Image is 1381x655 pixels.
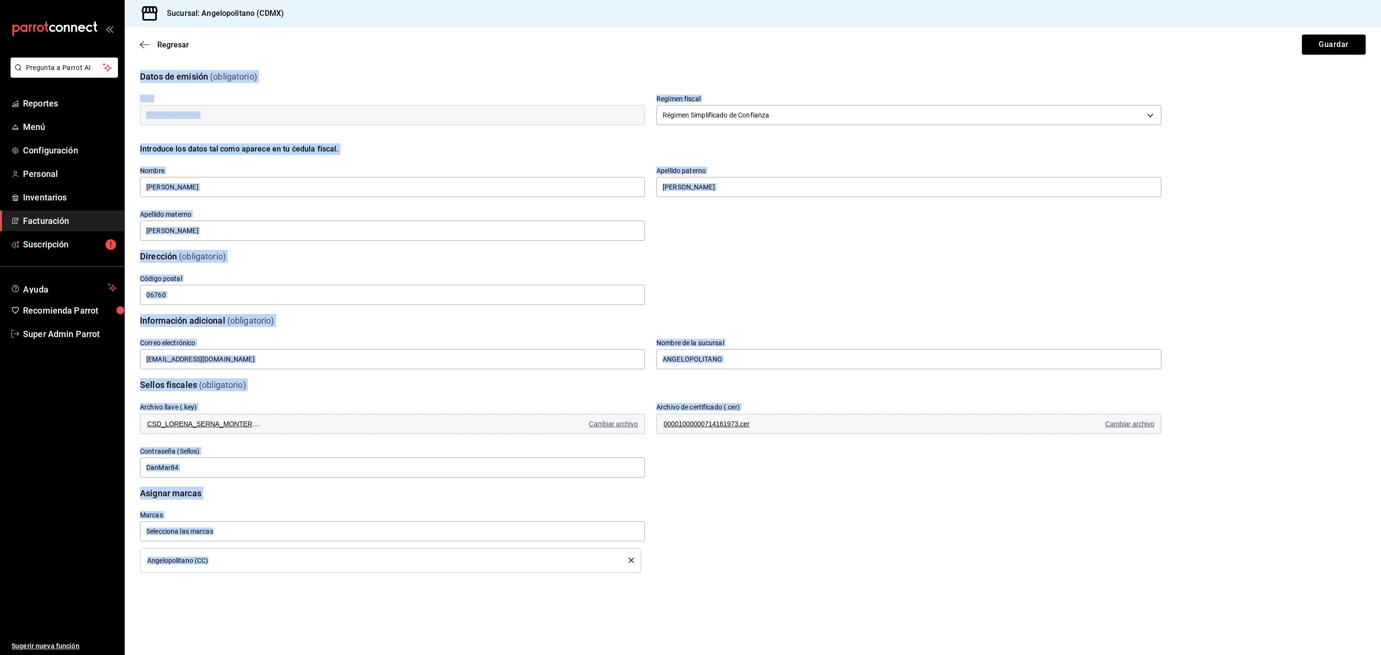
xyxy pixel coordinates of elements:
label: Archivo de certificado (.cer) [656,404,740,410]
div: (obligatorio) [179,250,226,263]
span: Sugerir nueva función [12,641,117,651]
span: CSD_LORENA_SERNA_MONTERO_SEML710808LJ5_20250318_150953.key [147,420,262,428]
label: RFC [140,95,645,102]
label: Contraseña (Sellos) [140,448,645,455]
span: Suscripción [23,238,117,251]
button: Guardar [1302,35,1366,55]
button: Pregunta a Parrot AI [11,58,118,78]
div: (obligatorio) [227,314,274,327]
span: Inventarios [23,191,117,204]
div: Información adicional [140,314,225,327]
input: Obligatorio [140,285,645,305]
span: Régimen Simplificado de Confianza [663,110,769,120]
label: Correo electrónico [140,339,645,346]
label: Archivo llave (.key) [140,404,197,410]
h3: Sucursal: Angelopolitano (CDMX) [159,8,284,19]
button: delete [622,558,634,563]
span: Facturación [23,214,117,227]
button: 00001000000714161973.cerCambiar archivo [656,414,1161,434]
button: open_drawer_menu [105,25,113,33]
button: Regresar [140,40,189,49]
label: Código postal [140,275,645,282]
label: Apellido paterno [656,167,1161,174]
span: Regresar [157,40,189,49]
span: Cambiar archivo [589,420,638,428]
span: Ayuda [23,282,104,293]
span: Super Admin Parrot [23,327,117,340]
div: Sellos fiscales [140,378,197,391]
label: Regimen fiscal [656,95,1161,102]
span: Personal [23,167,117,180]
span: Menú [23,120,117,133]
span: Configuración [23,144,117,157]
div: Datos de emisión [140,70,208,83]
span: Cambiar archivo [1105,420,1154,428]
h6: Marcas [140,511,645,519]
label: Apellido materno [140,211,645,218]
input: Selecciona las marcas [140,521,645,541]
div: Introduce los datos tal como aparece en tu ćedula fiscal. [140,143,1161,155]
div: Asignar marcas [140,487,201,500]
div: Dirección [140,250,177,263]
span: Angelopolitano (CC) [147,557,209,564]
span: Recomienda Parrot [23,304,117,317]
div: (obligatorio) [210,70,257,83]
button: CSD_LORENA_SERNA_MONTERO_SEML710808LJ5_20250318_150953.keyCambiar archivo [140,414,645,434]
label: Nombre [140,167,645,174]
span: Reportes [23,97,117,110]
span: 00001000000714161973.cer [664,420,779,428]
div: (obligatorio) [199,378,246,391]
label: Nombre de la sucursal [656,339,1161,346]
span: Pregunta a Parrot AI [26,63,103,73]
a: Pregunta a Parrot AI [7,70,118,80]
